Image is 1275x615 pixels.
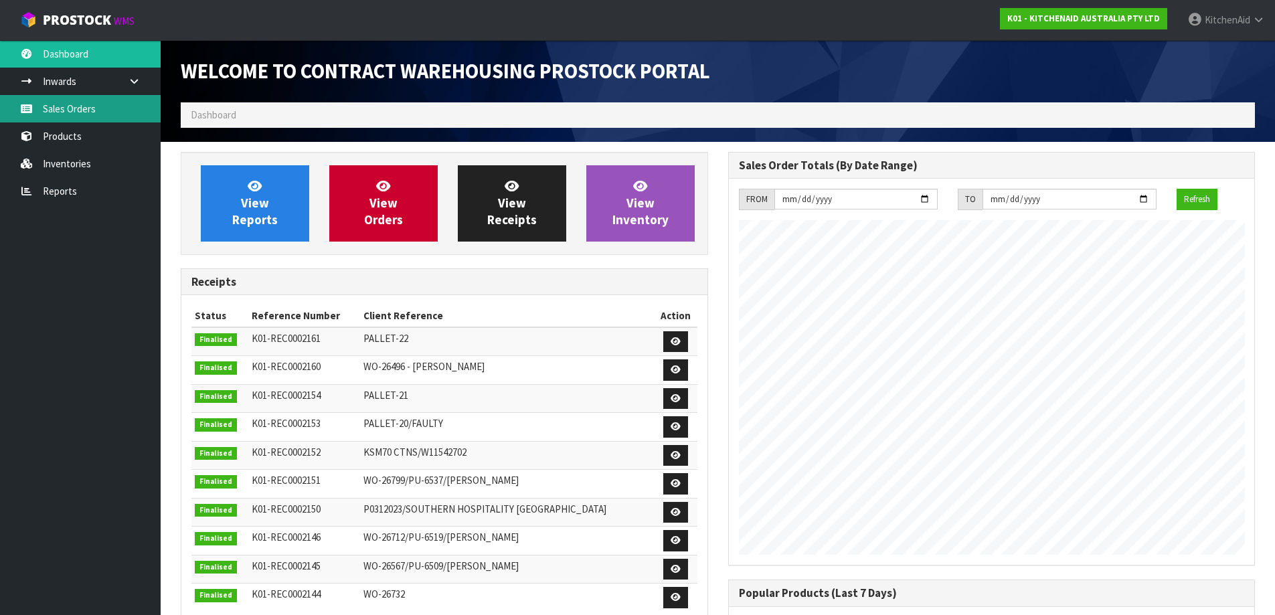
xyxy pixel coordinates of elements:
[195,589,237,602] span: Finalised
[1007,13,1160,24] strong: K01 - KITCHENAID AUSTRALIA PTY LTD
[252,360,321,373] span: K01-REC0002160
[739,587,1245,600] h3: Popular Products (Last 7 Days)
[612,178,669,228] span: View Inventory
[363,332,408,345] span: PALLET-22
[363,389,408,402] span: PALLET-21
[191,305,248,327] th: Status
[739,159,1245,172] h3: Sales Order Totals (By Date Range)
[363,588,405,600] span: WO-26732
[232,178,278,228] span: View Reports
[363,474,519,487] span: WO-26799/PU-6537/[PERSON_NAME]
[364,178,403,228] span: View Orders
[363,531,519,543] span: WO-26712/PU-6519/[PERSON_NAME]
[191,276,697,288] h3: Receipts
[654,305,697,327] th: Action
[195,504,237,517] span: Finalised
[201,165,309,242] a: ViewReports
[195,447,237,460] span: Finalised
[363,446,466,458] span: KSM70 CTNS/W11542702
[252,446,321,458] span: K01-REC0002152
[458,165,566,242] a: ViewReceipts
[1205,13,1250,26] span: KitchenAid
[363,559,519,572] span: WO-26567/PU-6509/[PERSON_NAME]
[252,332,321,345] span: K01-REC0002161
[43,11,111,29] span: ProStock
[195,361,237,375] span: Finalised
[363,360,485,373] span: WO-26496 - [PERSON_NAME]
[252,389,321,402] span: K01-REC0002154
[181,58,710,84] span: Welcome to Contract Warehousing ProStock Portal
[252,474,321,487] span: K01-REC0002151
[195,418,237,432] span: Finalised
[487,178,537,228] span: View Receipts
[329,165,438,242] a: ViewOrders
[248,305,360,327] th: Reference Number
[195,475,237,489] span: Finalised
[252,531,321,543] span: K01-REC0002146
[1177,189,1217,210] button: Refresh
[252,503,321,515] span: K01-REC0002150
[191,108,236,121] span: Dashboard
[20,11,37,28] img: cube-alt.png
[114,15,135,27] small: WMS
[252,588,321,600] span: K01-REC0002144
[195,532,237,545] span: Finalised
[195,390,237,404] span: Finalised
[739,189,774,210] div: FROM
[195,333,237,347] span: Finalised
[958,189,983,210] div: TO
[252,559,321,572] span: K01-REC0002145
[195,561,237,574] span: Finalised
[363,417,443,430] span: PALLET-20/FAULTY
[363,503,606,515] span: P0312023/SOUTHERN HOSPITALITY [GEOGRAPHIC_DATA]
[360,305,654,327] th: Client Reference
[252,417,321,430] span: K01-REC0002153
[586,165,695,242] a: ViewInventory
